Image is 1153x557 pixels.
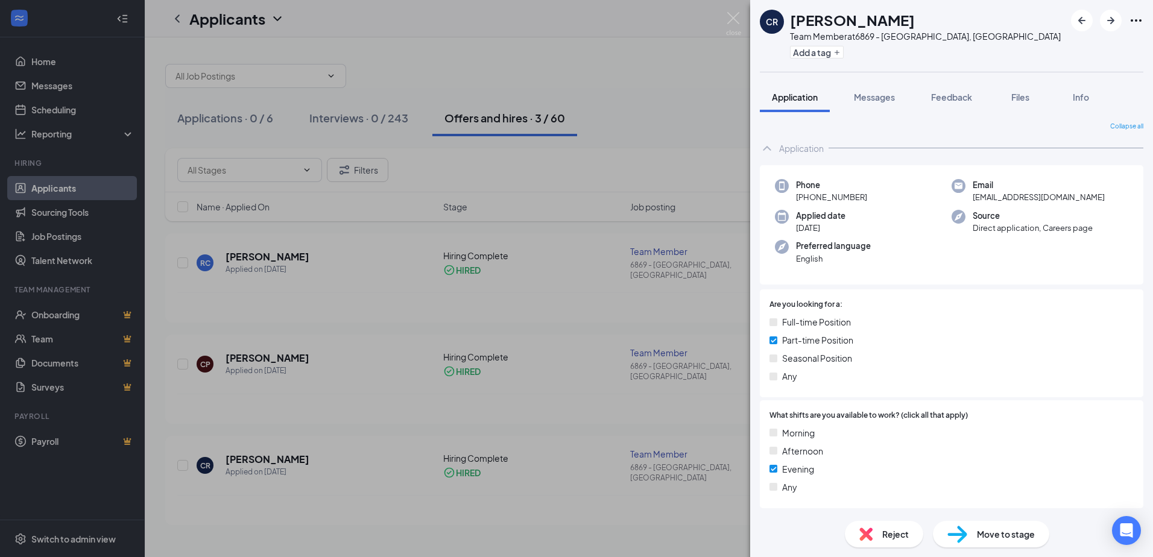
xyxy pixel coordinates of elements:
[790,10,915,30] h1: [PERSON_NAME]
[782,370,797,383] span: Any
[782,351,852,365] span: Seasonal Position
[973,210,1093,222] span: Source
[769,410,968,421] span: What shifts are you available to work? (click all that apply)
[1129,13,1143,28] svg: Ellipses
[769,299,842,310] span: Are you looking for a:
[796,210,845,222] span: Applied date
[782,426,815,439] span: Morning
[882,527,909,541] span: Reject
[796,179,867,191] span: Phone
[973,191,1105,203] span: [EMAIL_ADDRESS][DOMAIN_NAME]
[1100,10,1122,31] button: ArrowRight
[772,92,818,102] span: Application
[854,92,895,102] span: Messages
[1112,516,1141,545] div: Open Intercom Messenger
[782,480,797,494] span: Any
[796,191,867,203] span: [PHONE_NUMBER]
[973,179,1105,191] span: Email
[833,49,841,56] svg: Plus
[760,141,774,156] svg: ChevronUp
[782,315,851,329] span: Full-time Position
[1075,13,1089,28] svg: ArrowLeftNew
[796,240,871,252] span: Preferred language
[1110,122,1143,131] span: Collapse all
[790,30,1061,42] div: Team Member at 6869 - [GEOGRAPHIC_DATA], [GEOGRAPHIC_DATA]
[779,142,824,154] div: Application
[1104,13,1118,28] svg: ArrowRight
[782,444,823,458] span: Afternoon
[1011,92,1029,102] span: Files
[1071,10,1093,31] button: ArrowLeftNew
[977,527,1035,541] span: Move to stage
[766,16,778,28] div: CR
[782,333,853,347] span: Part-time Position
[973,222,1093,234] span: Direct application, Careers page
[782,462,814,476] span: Evening
[931,92,972,102] span: Feedback
[796,253,871,265] span: English
[790,46,844,58] button: PlusAdd a tag
[796,222,845,234] span: [DATE]
[1073,92,1089,102] span: Info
